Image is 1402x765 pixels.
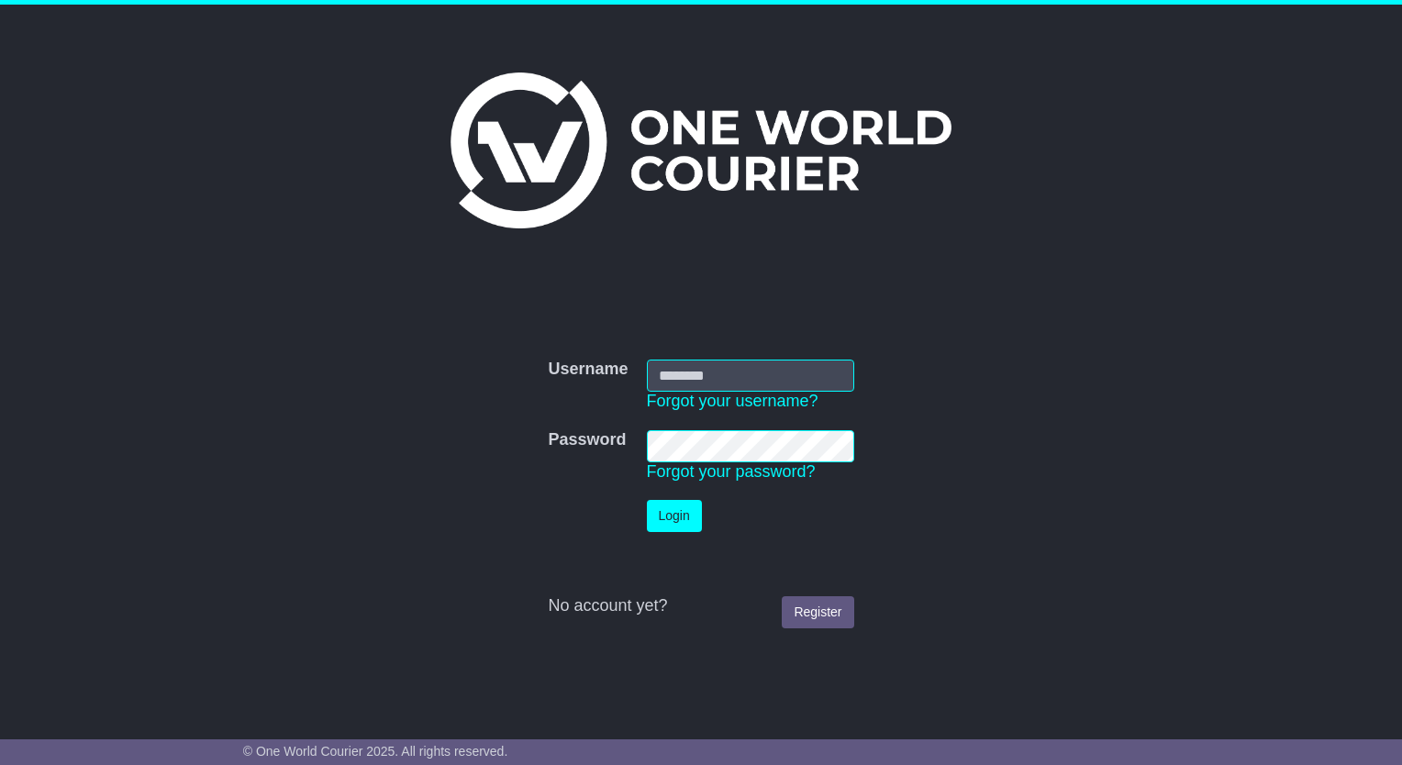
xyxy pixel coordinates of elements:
[548,360,628,380] label: Username
[647,462,816,481] a: Forgot your password?
[782,596,853,628] a: Register
[451,72,951,228] img: One World
[548,596,853,616] div: No account yet?
[243,744,508,759] span: © One World Courier 2025. All rights reserved.
[647,500,702,532] button: Login
[548,430,626,450] label: Password
[647,392,818,410] a: Forgot your username?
